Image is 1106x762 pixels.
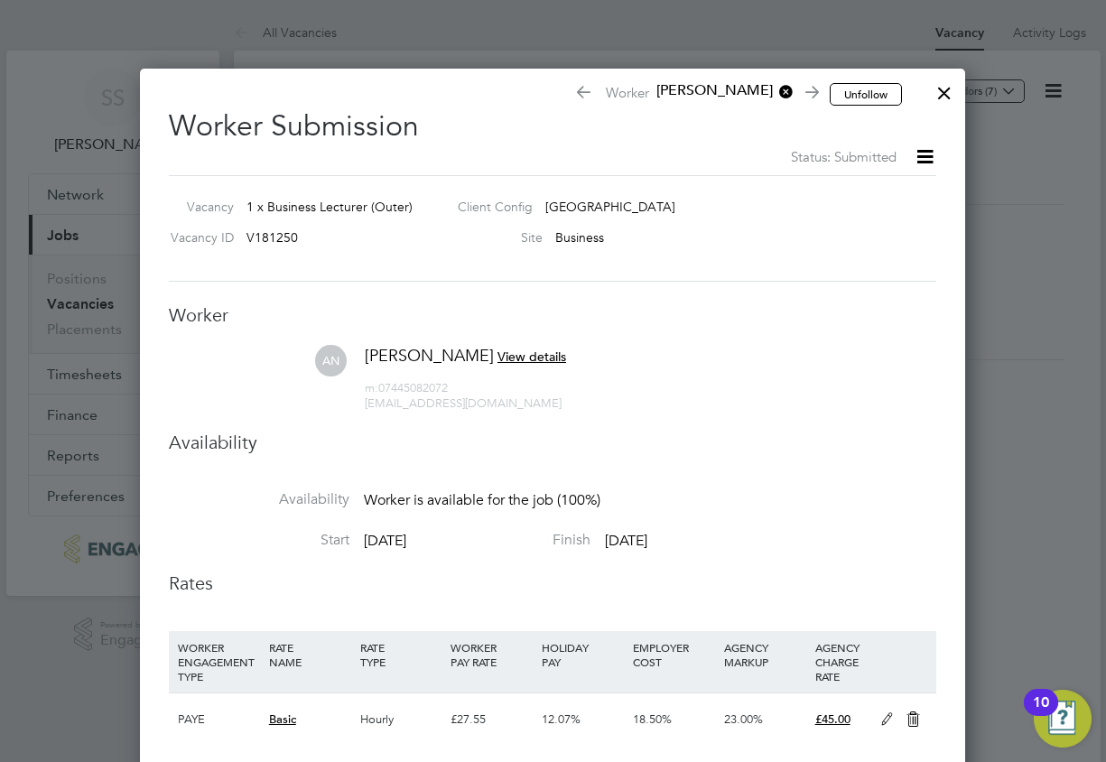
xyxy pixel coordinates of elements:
span: V181250 [246,229,298,246]
label: Vacancy [162,199,234,215]
div: RATE NAME [265,631,356,678]
h2: Worker Submission [169,94,936,168]
div: AGENCY MARKUP [720,631,811,678]
span: [GEOGRAPHIC_DATA] [545,199,675,215]
span: 18.50% [633,711,672,727]
label: Site [443,229,543,246]
div: £27.55 [446,693,537,746]
div: RATE TYPE [356,631,447,678]
h3: Rates [169,571,936,595]
span: m: [365,380,378,395]
label: Finish [410,531,590,550]
div: AGENCY CHARGE RATE [811,631,871,692]
span: Worker [574,81,816,107]
h3: Availability [169,431,936,454]
span: [PERSON_NAME] [649,81,794,101]
div: EMPLOYER COST [628,631,720,678]
label: Start [169,531,349,550]
div: PAYE [173,693,265,746]
div: 10 [1033,702,1049,726]
span: 12.07% [542,711,581,727]
span: View details [497,348,566,365]
span: [EMAIL_ADDRESS][DOMAIN_NAME] [365,395,562,411]
div: WORKER ENGAGEMENT TYPE [173,631,265,692]
span: [PERSON_NAME] [365,345,494,366]
span: [DATE] [605,532,647,550]
span: [DATE] [364,532,406,550]
div: HOLIDAY PAY [537,631,628,678]
span: 1 x Business Lecturer (Outer) [246,199,413,215]
label: Availability [169,490,349,509]
span: 07445082072 [365,380,448,395]
button: Open Resource Center, 10 new notifications [1034,690,1092,748]
span: Basic [269,711,296,727]
span: 23.00% [724,711,763,727]
label: Client Config [443,199,533,215]
span: Status: Submitted [791,148,897,165]
h3: Worker [169,303,936,327]
div: Hourly [356,693,447,746]
label: Vacancy ID [162,229,234,246]
button: Unfollow [830,83,902,107]
span: £45.00 [815,711,850,727]
span: Business [555,229,604,246]
span: Worker is available for the job (100%) [364,491,600,509]
span: AN [315,345,347,376]
div: WORKER PAY RATE [446,631,537,678]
